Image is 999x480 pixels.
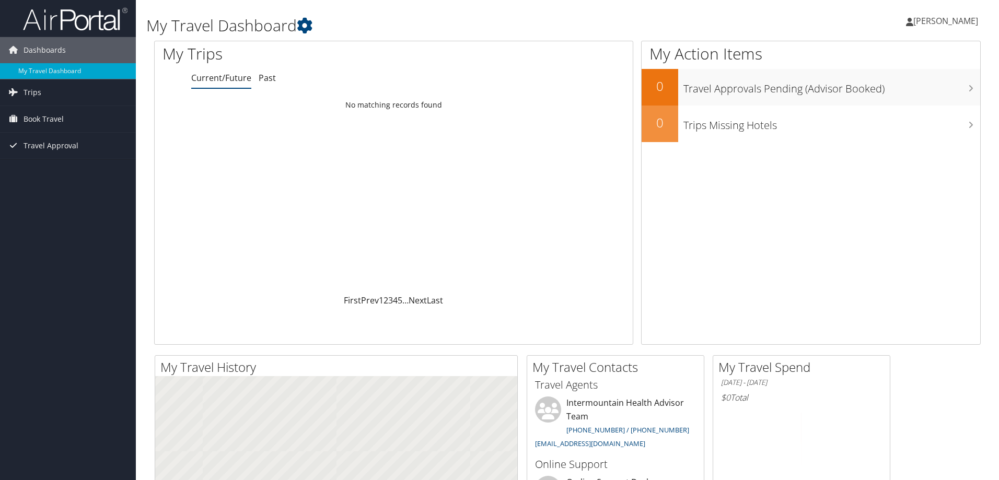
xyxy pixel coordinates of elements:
[384,295,388,306] a: 2
[409,295,427,306] a: Next
[379,295,384,306] a: 1
[718,358,890,376] h2: My Travel Spend
[721,392,882,403] h6: Total
[259,72,276,84] a: Past
[906,5,989,37] a: [PERSON_NAME]
[535,457,696,472] h3: Online Support
[162,43,426,65] h1: My Trips
[191,72,251,84] a: Current/Future
[683,113,980,133] h3: Trips Missing Hotels
[913,15,978,27] span: [PERSON_NAME]
[642,77,678,95] h2: 0
[24,133,78,159] span: Travel Approval
[398,295,402,306] a: 5
[388,295,393,306] a: 3
[642,114,678,132] h2: 0
[642,106,980,142] a: 0Trips Missing Hotels
[642,69,980,106] a: 0Travel Approvals Pending (Advisor Booked)
[402,295,409,306] span: …
[361,295,379,306] a: Prev
[24,106,64,132] span: Book Travel
[146,15,708,37] h1: My Travel Dashboard
[535,378,696,392] h3: Travel Agents
[393,295,398,306] a: 4
[535,439,645,448] a: [EMAIL_ADDRESS][DOMAIN_NAME]
[427,295,443,306] a: Last
[155,96,633,114] td: No matching records found
[532,358,704,376] h2: My Travel Contacts
[642,43,980,65] h1: My Action Items
[721,392,730,403] span: $0
[344,295,361,306] a: First
[683,76,980,96] h3: Travel Approvals Pending (Advisor Booked)
[566,425,689,435] a: [PHONE_NUMBER] / [PHONE_NUMBER]
[24,37,66,63] span: Dashboards
[23,7,127,31] img: airportal-logo.png
[160,358,517,376] h2: My Travel History
[721,378,882,388] h6: [DATE] - [DATE]
[24,79,41,106] span: Trips
[530,396,701,452] li: Intermountain Health Advisor Team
